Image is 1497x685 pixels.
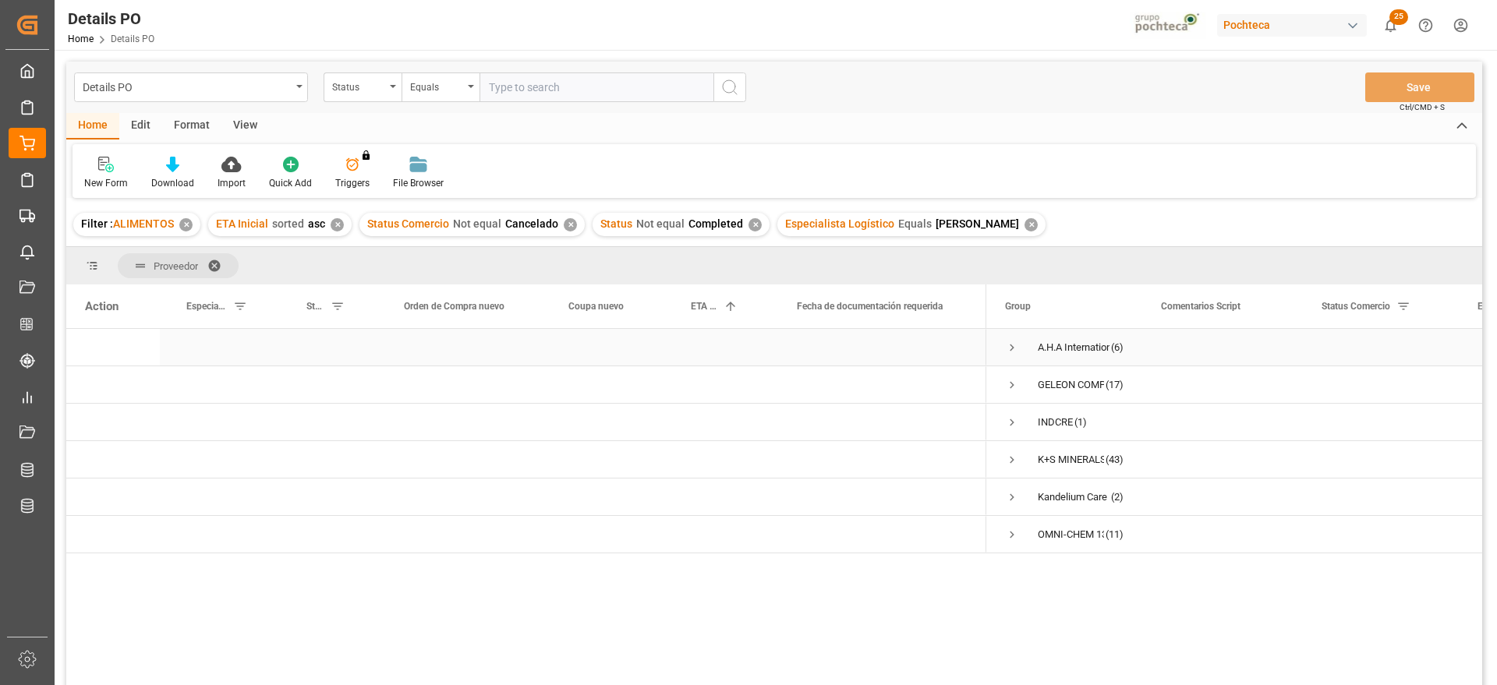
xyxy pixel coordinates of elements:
span: ETD [1478,301,1495,312]
span: Coupa nuevo [568,301,624,312]
span: Proveedor [154,260,198,272]
span: ETA Inicial [691,301,717,312]
span: Not equal [636,217,685,230]
span: Especialista Logístico [785,217,894,230]
div: Status [332,76,385,94]
div: ✕ [179,218,193,231]
button: show 25 new notifications [1373,8,1408,43]
span: (2) [1111,479,1124,515]
div: Details PO [83,76,291,96]
div: Format [162,113,221,139]
span: ETA Inicial [216,217,268,230]
button: open menu [402,72,480,102]
button: open menu [74,72,308,102]
span: Filter : [81,217,113,230]
div: Press SPACE to select this row. [66,441,986,478]
div: Home [66,113,119,139]
button: Help Center [1408,8,1443,43]
div: GELEON COMPANY SA [1038,367,1104,403]
input: Type to search [480,72,713,102]
div: Press SPACE to select this row. [66,329,986,366]
div: Details PO [68,7,154,30]
span: 25 [1389,9,1408,25]
div: K+S MINERALS AND AGRICULTURE GMBH [1038,442,1104,478]
div: ✕ [331,218,344,231]
div: Quick Add [269,176,312,190]
div: ✕ [1025,218,1038,231]
span: [PERSON_NAME] [936,217,1019,230]
div: Kandelium Care GmbH [1038,479,1109,515]
span: Orden de Compra nuevo [404,301,504,312]
span: Status [600,217,632,230]
span: Status [306,301,324,312]
button: Save [1365,72,1474,102]
span: (11) [1106,517,1124,553]
span: Ctrl/CMD + S [1400,101,1445,113]
div: Import [218,176,246,190]
span: Status Comercio [367,217,449,230]
div: INDCRE [1038,404,1073,440]
div: ✕ [564,218,577,231]
span: ALIMENTOS [113,217,174,230]
span: Especialista Logístico [186,301,227,312]
span: Fecha de documentación requerida [797,301,943,312]
span: asc [308,217,325,230]
div: ✕ [748,218,762,231]
button: Pochteca [1217,10,1373,40]
span: Not equal [453,217,501,230]
div: Pochteca [1217,14,1367,37]
span: (1) [1074,404,1087,440]
span: sorted [272,217,304,230]
div: View [221,113,269,139]
div: Download [151,176,194,190]
div: File Browser [393,176,444,190]
div: OMNI-CHEM 136 LLC [1038,517,1104,553]
span: (6) [1111,330,1124,365]
div: Press SPACE to select this row. [66,478,986,516]
span: Group [1005,301,1031,312]
span: Cancelado [505,217,558,230]
button: open menu [324,72,402,102]
div: Action [85,299,119,313]
div: Press SPACE to select this row. [66,404,986,441]
button: search button [713,72,746,102]
span: Status Comercio [1322,301,1390,312]
div: New Form [84,176,128,190]
span: (17) [1106,367,1124,403]
div: Press SPACE to select this row. [66,516,986,553]
div: Equals [410,76,463,94]
div: A.H.A International Co., Ltd [1038,330,1109,365]
span: Completed [688,217,743,230]
span: Equals [898,217,932,230]
div: Edit [119,113,162,139]
span: (43) [1106,442,1124,478]
div: Press SPACE to select this row. [66,366,986,404]
span: Comentarios Script [1161,301,1240,312]
img: pochtecaImg.jpg_1689854062.jpg [1130,12,1207,39]
a: Home [68,34,94,44]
